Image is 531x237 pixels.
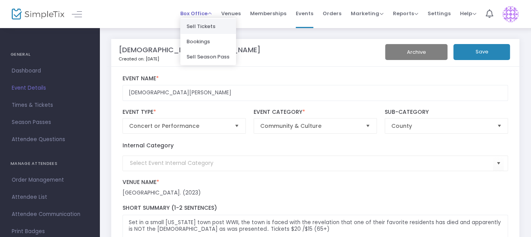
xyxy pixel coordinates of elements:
label: Venue Name [123,179,508,186]
h4: MANAGE ATTENDEES [11,156,89,172]
button: Save [453,44,510,60]
span: Help [460,10,476,17]
button: Select [231,118,242,133]
span: Settings [428,4,451,23]
span: Attendee List [12,192,88,202]
span: Memberships [250,4,286,23]
button: Select [493,155,504,171]
span: Short Summary (1-2 Sentences) [123,204,217,212]
span: Venues [221,4,241,23]
label: Internal Category [123,141,174,150]
span: Concert or Performance [129,122,229,130]
span: Times & Tickets [12,100,88,110]
span: Order Management [12,175,88,185]
span: Community & Culture [260,122,360,130]
span: Dashboard [12,66,88,76]
li: Sell Tickets [180,19,236,34]
span: Attendee Communication [12,209,88,219]
li: Bookings [180,34,236,49]
label: Event Category [254,109,377,116]
span: Marketing [351,10,384,17]
button: Select [494,118,504,133]
span: Orders [323,4,341,23]
span: Event Details [12,83,88,93]
label: Event Type [123,109,246,116]
div: [GEOGRAPHIC_DATA]. (2023) [123,189,508,197]
li: Sell Season Pass [180,49,236,64]
input: Select Event Internal Category [130,159,493,167]
span: Events [296,4,313,23]
span: Season Passes [12,117,88,127]
p: Created on: [DATE] [119,56,381,62]
label: Event Name [123,75,508,82]
h4: GENERAL [11,47,89,62]
input: Enter Event Name [123,85,508,101]
button: Archive [385,44,448,60]
span: Reports [393,10,418,17]
button: Select [362,118,373,133]
span: Attendee Questions [12,134,88,145]
span: Box Office [180,10,212,17]
label: Sub-Category [385,109,508,116]
span: County [391,122,491,130]
span: Print Badges [12,226,88,237]
m-panel-title: [DEMOGRAPHIC_DATA][PERSON_NAME] [119,44,261,55]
